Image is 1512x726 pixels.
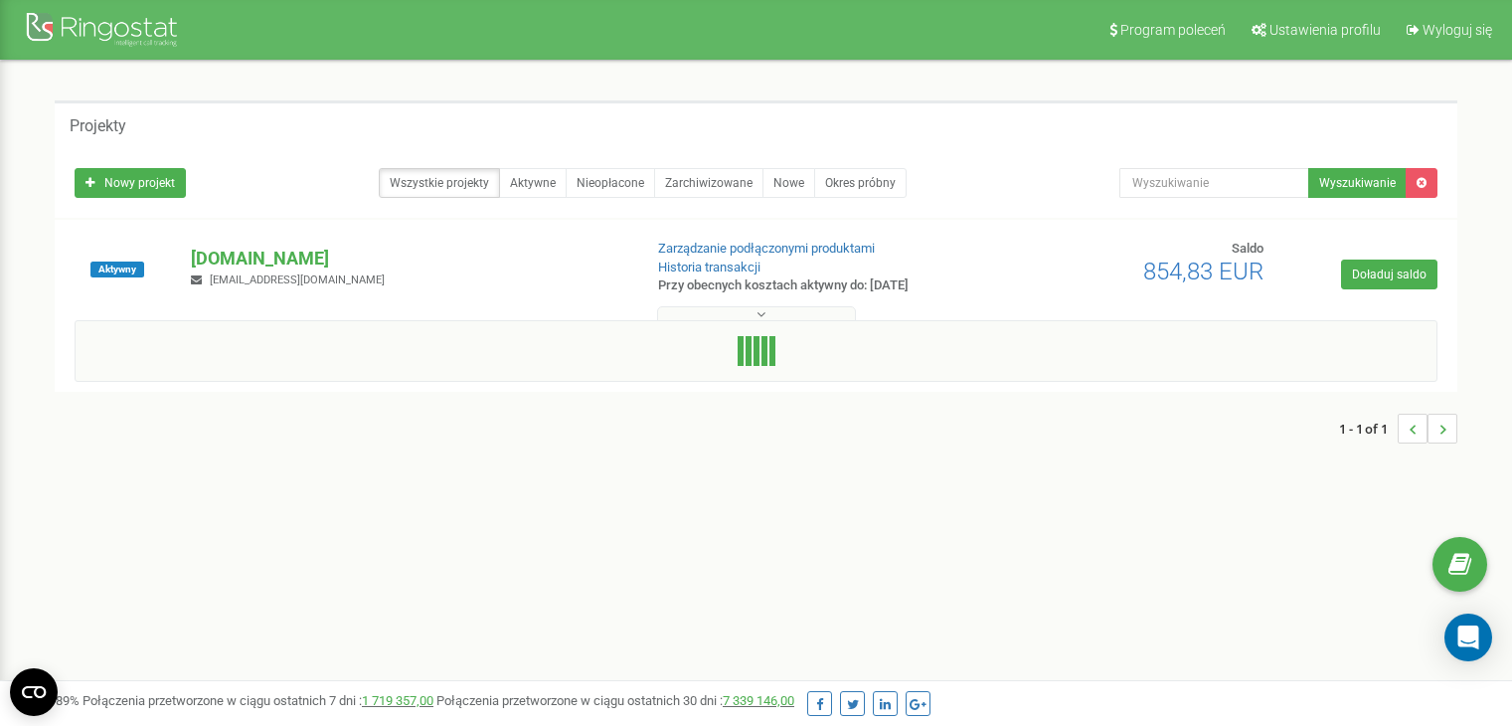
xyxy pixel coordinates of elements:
span: 1 - 1 of 1 [1339,414,1398,444]
button: Open CMP widget [10,668,58,716]
a: Aktywne [499,168,567,198]
span: Ustawienia profilu [1269,22,1381,38]
a: Zarządzanie podłączonymi produktami [658,241,875,256]
a: Nowe [762,168,815,198]
a: Doładuj saldo [1341,260,1437,289]
span: [EMAIL_ADDRESS][DOMAIN_NAME] [210,273,385,286]
span: Wyloguj się [1423,22,1492,38]
span: Saldo [1232,241,1263,256]
p: [DOMAIN_NAME] [191,246,625,272]
a: Zarchiwizowane [654,168,763,198]
a: Nowy projekt [75,168,186,198]
h5: Projekty [70,117,126,135]
button: Wyszukiwanie [1308,168,1407,198]
span: 854,83 EUR [1143,258,1263,285]
span: Połączenia przetworzone w ciągu ostatnich 30 dni : [436,693,794,708]
nav: ... [1339,394,1457,463]
p: Przy obecnych kosztach aktywny do: [DATE] [658,276,976,295]
span: Połączenia przetworzone w ciągu ostatnich 7 dni : [83,693,433,708]
span: Aktywny [90,262,144,277]
a: Wszystkie projekty [379,168,500,198]
a: Okres próbny [814,168,907,198]
a: Nieopłacone [566,168,655,198]
input: Wyszukiwanie [1119,168,1309,198]
span: Program poleceń [1120,22,1226,38]
a: 1 719 357,00 [362,693,433,708]
a: Historia transakcji [658,260,760,274]
div: Open Intercom Messenger [1444,614,1492,661]
a: 7 339 146,00 [723,693,794,708]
